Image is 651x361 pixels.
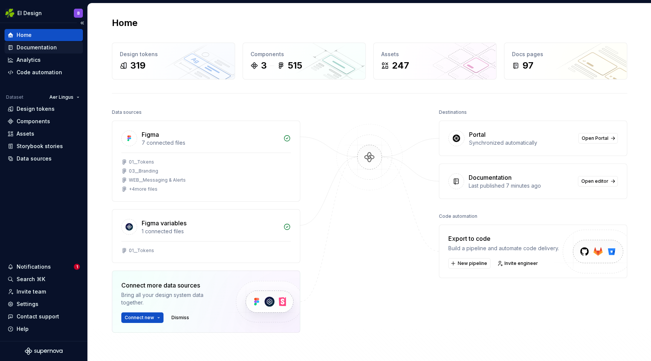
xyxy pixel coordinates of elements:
[5,54,83,66] a: Analytics
[17,56,41,64] div: Analytics
[171,315,189,321] span: Dismiss
[523,60,533,72] div: 97
[5,103,83,115] a: Design tokens
[142,130,159,139] div: Figma
[392,60,409,72] div: 247
[129,159,154,165] div: 01__Tokens
[5,66,83,78] a: Code automation
[504,260,538,266] span: Invite engineer
[439,211,477,222] div: Code automation
[17,130,34,138] div: Assets
[5,261,83,273] button: Notifications1
[17,142,63,150] div: Storybook stories
[381,50,489,58] div: Assets
[243,43,366,80] a: Components3515
[581,178,608,184] span: Open editor
[130,60,145,72] div: 319
[17,9,42,17] div: EI Design
[512,50,619,58] div: Docs pages
[129,177,186,183] div: WEB__Messaging & Alerts
[17,325,29,333] div: Help
[6,94,23,100] div: Dataset
[5,153,83,165] a: Data sources
[17,300,38,308] div: Settings
[5,273,83,285] button: Search ⌘K
[112,17,138,29] h2: Home
[112,209,300,263] a: Figma variables1 connected files01__Tokens
[5,41,83,54] a: Documentation
[5,115,83,127] a: Components
[17,313,59,320] div: Contact support
[17,118,50,125] div: Components
[142,228,279,235] div: 1 connected files
[448,234,559,243] div: Export to code
[469,130,486,139] div: Portal
[120,50,227,58] div: Design tokens
[469,173,512,182] div: Documentation
[129,168,158,174] div: 03__Branding
[142,139,279,147] div: 7 connected files
[17,31,32,39] div: Home
[74,264,80,270] span: 1
[469,182,573,190] div: Last published 7 minutes ago
[46,92,83,102] button: Aer Lingus
[17,288,46,295] div: Invite team
[121,312,164,323] button: Connect new
[439,107,467,118] div: Destinations
[448,258,491,269] button: New pipeline
[25,347,63,355] svg: Supernova Logo
[121,281,223,290] div: Connect more data sources
[17,105,55,113] div: Design tokens
[77,10,80,16] div: B
[121,291,223,306] div: Bring all your design system data together.
[168,312,193,323] button: Dismiss
[77,18,87,28] button: Collapse sidebar
[582,135,608,141] span: Open Portal
[5,9,14,18] img: 56b5df98-d96d-4d7e-807c-0afdf3bdaefa.png
[17,44,57,51] div: Documentation
[17,69,62,76] div: Code automation
[5,311,83,323] button: Contact support
[112,107,142,118] div: Data sources
[578,133,618,144] a: Open Portal
[5,140,83,152] a: Storybook stories
[49,94,73,100] span: Aer Lingus
[5,323,83,335] button: Help
[458,260,487,266] span: New pipeline
[112,43,235,80] a: Design tokens319
[142,219,186,228] div: Figma variables
[578,176,618,187] a: Open editor
[495,258,541,269] a: Invite engineer
[5,286,83,298] a: Invite team
[2,5,86,21] button: EI DesignB
[251,50,358,58] div: Components
[5,298,83,310] a: Settings
[469,139,574,147] div: Synchronized automatically
[129,248,154,254] div: 01__Tokens
[261,60,267,72] div: 3
[17,263,51,271] div: Notifications
[504,43,627,80] a: Docs pages97
[288,60,302,72] div: 515
[5,128,83,140] a: Assets
[448,245,559,252] div: Build a pipeline and automate code delivery.
[17,275,45,283] div: Search ⌘K
[5,29,83,41] a: Home
[112,121,300,202] a: Figma7 connected files01__Tokens03__BrandingWEB__Messaging & Alerts+4more files
[129,186,157,192] div: + 4 more files
[373,43,497,80] a: Assets247
[125,315,154,321] span: Connect new
[17,155,52,162] div: Data sources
